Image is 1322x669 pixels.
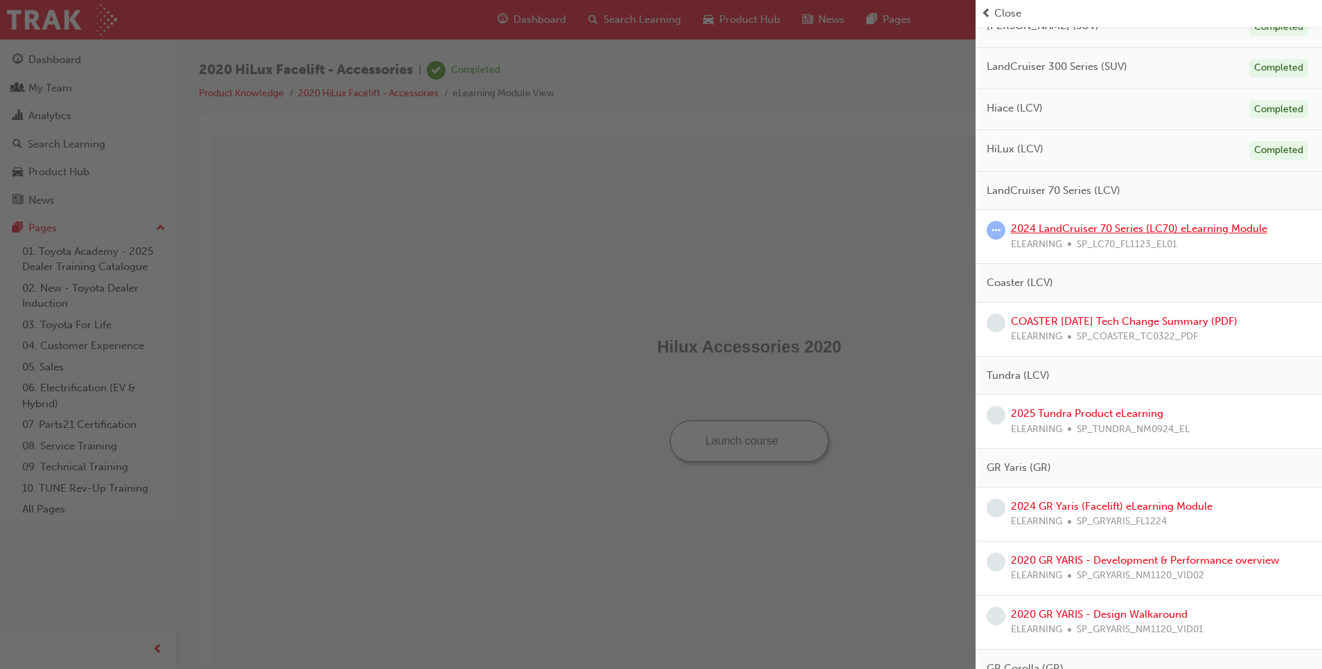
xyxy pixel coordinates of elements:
[987,141,1043,157] span: HiLux (LCV)
[1011,514,1062,530] span: ELEARNING
[1077,514,1167,530] span: SP_GRYARIS_FL1224
[460,285,619,327] button: Launch course: opens in new window
[1077,329,1198,345] span: SP_COASTER_TC0322_PDF
[987,368,1050,384] span: Tundra (LCV)
[574,300,583,310] img: external_window.png
[987,100,1043,116] span: Hiace (LCV)
[1249,141,1308,160] div: Completed
[1011,422,1062,438] span: ELEARNING
[1011,407,1163,420] a: 2025 Tundra Product eLearning
[987,499,1005,517] span: learningRecordVerb_NONE-icon
[1077,237,1177,253] span: SP_LC70_FL1123_EL01
[1077,622,1204,638] span: SP_GRYARIS_NM1120_VID01
[1011,315,1237,328] a: COASTER [DATE] Tech Change Summary (PDF)
[987,59,1127,75] span: LandCruiser 300 Series (SUV)
[1011,554,1279,567] a: 2020 GR YARIS - Development & Performance overview
[987,460,1051,476] span: GR Yaris (GR)
[1011,237,1062,253] span: ELEARNING
[987,406,1005,425] span: learningRecordVerb_NONE-icon
[1011,329,1062,345] span: ELEARNING
[1249,18,1308,37] div: Completed
[1011,608,1188,621] a: 2020 GR YARIS - Design Walkaround
[1011,622,1062,638] span: ELEARNING
[987,314,1005,332] span: learningRecordVerb_NONE-icon
[987,183,1120,199] span: LandCruiser 70 Series (LCV)
[987,275,1053,291] span: Coaster (LCV)
[6,202,1073,222] h1: Hilux Accessories 2020
[1077,568,1204,584] span: SP_GRYARIS_NM1120_VID02
[1011,500,1213,512] a: 2024 GR Yaris (Facelift) eLearning Module
[994,6,1021,21] span: Close
[1011,568,1062,584] span: ELEARNING
[981,6,991,21] span: prev-icon
[1249,100,1308,119] div: Completed
[987,607,1005,625] span: learningRecordVerb_NONE-icon
[1249,59,1308,78] div: Completed
[987,553,1005,571] span: learningRecordVerb_NONE-icon
[1077,422,1190,438] span: SP_TUNDRA_NM0924_EL
[987,221,1005,240] span: learningRecordVerb_ATTEMPT-icon
[1011,222,1267,235] a: 2024 LandCruiser 70 Series (LC70) eLearning Module
[981,6,1316,21] button: prev-iconClose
